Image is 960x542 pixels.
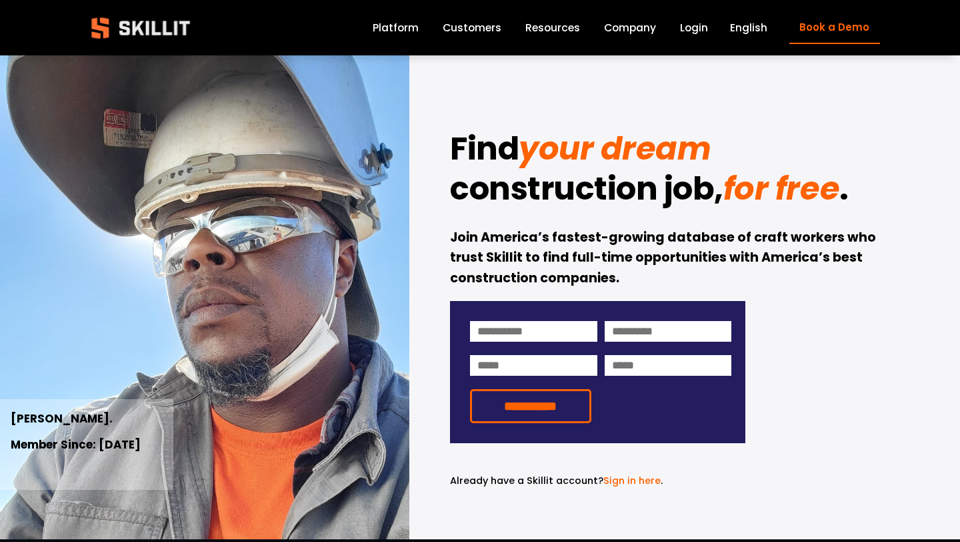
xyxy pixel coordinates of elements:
[443,19,501,37] a: Customers
[450,473,745,489] p: .
[450,166,723,211] strong: construction job,
[525,19,580,37] a: folder dropdown
[373,19,419,37] a: Platform
[604,19,656,37] a: Company
[603,474,661,487] a: Sign in here
[680,19,708,37] a: Login
[11,437,141,453] strong: Member Since: [DATE]
[450,228,879,287] strong: Join America’s fastest-growing database of craft workers who trust Skillit to find full-time oppo...
[789,11,880,44] a: Book a Demo
[730,19,767,37] div: language picker
[519,126,711,171] em: your dream
[11,411,113,427] strong: [PERSON_NAME].
[80,8,201,48] img: Skillit
[730,20,767,35] span: English
[450,474,603,487] span: Already have a Skillit account?
[723,166,839,211] em: for free
[839,166,849,211] strong: .
[450,126,519,171] strong: Find
[525,20,580,35] span: Resources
